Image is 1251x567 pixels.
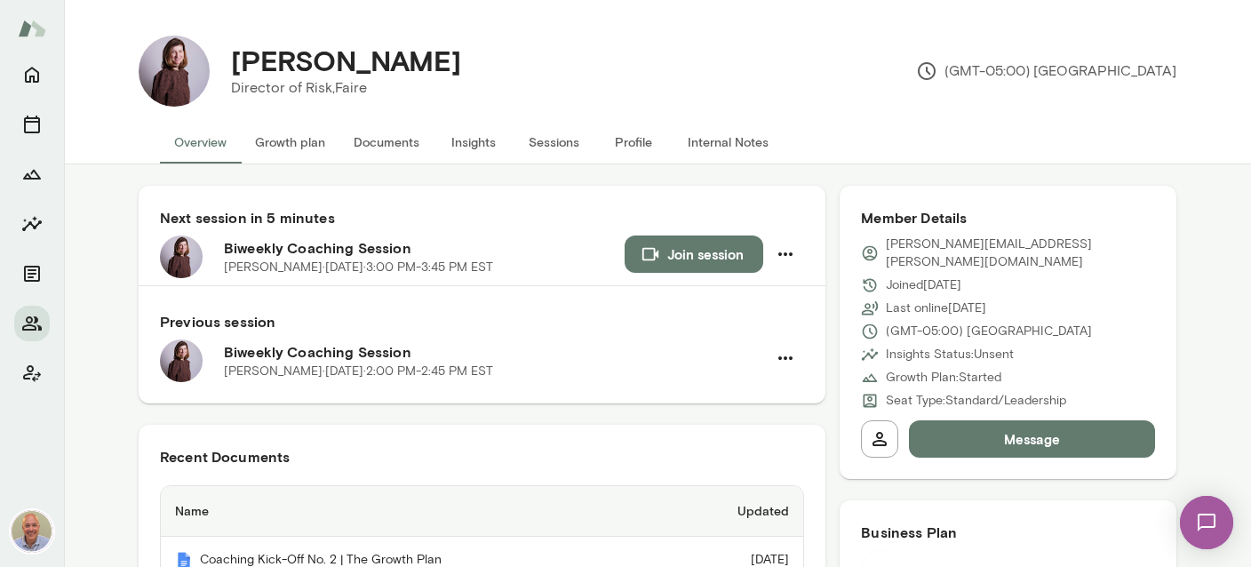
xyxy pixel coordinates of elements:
button: Message [909,420,1155,458]
p: Seat Type: Standard/Leadership [886,392,1066,410]
button: Insights [434,121,514,164]
h6: Recent Documents [160,446,804,467]
h6: Next session in 5 minutes [160,207,804,228]
button: Join session [625,236,763,273]
img: Kristina Popova-Boasso [139,36,210,107]
button: Documents [339,121,434,164]
th: Updated [666,486,803,537]
button: Client app [14,355,50,391]
button: Internal Notes [673,121,783,164]
button: Insights [14,206,50,242]
p: (GMT-05:00) [GEOGRAPHIC_DATA] [886,323,1092,340]
h6: Biweekly Coaching Session [224,341,767,363]
button: Sessions [514,121,594,164]
button: Members [14,306,50,341]
p: Insights Status: Unsent [886,346,1014,363]
img: Marc Friedman [11,510,53,553]
button: Documents [14,256,50,291]
p: Last online [DATE] [886,299,986,317]
p: [PERSON_NAME][EMAIL_ADDRESS][PERSON_NAME][DOMAIN_NAME] [886,236,1155,271]
p: Growth Plan: Started [886,369,1001,387]
p: Director of Risk, Faire [231,77,461,99]
p: (GMT-05:00) [GEOGRAPHIC_DATA] [916,60,1176,82]
button: Sessions [14,107,50,142]
button: Overview [160,121,241,164]
h6: Member Details [861,207,1155,228]
h6: Biweekly Coaching Session [224,237,625,259]
button: Growth Plan [14,156,50,192]
h6: Previous session [160,311,804,332]
button: Growth plan [241,121,339,164]
img: Mento [18,12,46,45]
button: Home [14,57,50,92]
h4: [PERSON_NAME] [231,44,461,77]
th: Name [161,486,666,537]
button: Profile [594,121,673,164]
p: [PERSON_NAME] · [DATE] · 2:00 PM-2:45 PM EST [224,363,493,380]
h6: Business Plan [861,522,1155,543]
p: Joined [DATE] [886,276,961,294]
p: [PERSON_NAME] · [DATE] · 3:00 PM-3:45 PM EST [224,259,493,276]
